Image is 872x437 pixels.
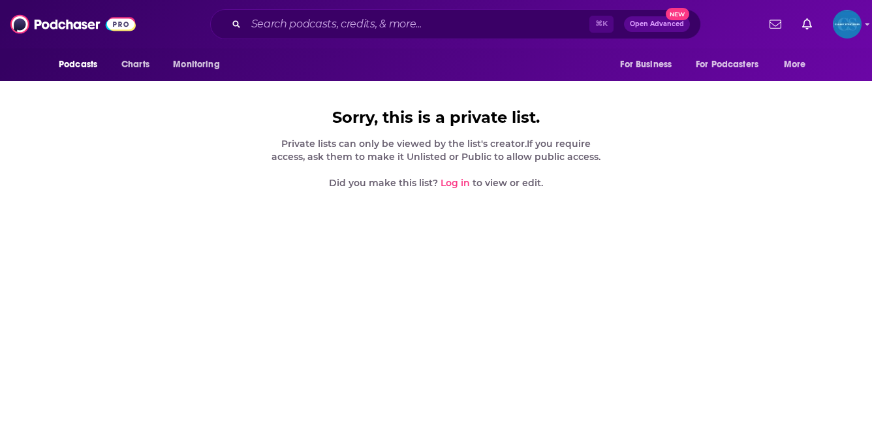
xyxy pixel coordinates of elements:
span: Logged in as ClearyStrategies [833,10,862,39]
button: open menu [775,52,822,77]
button: open menu [687,52,777,77]
button: Open AdvancedNew [624,16,690,32]
span: For Business [620,56,672,74]
a: Log in [441,177,470,189]
input: Search podcasts, credits, & more... [246,14,589,35]
span: Podcasts [59,56,97,74]
img: Podchaser - Follow, Share and Rate Podcasts [10,12,136,37]
span: More [784,56,806,74]
a: Show notifications dropdown [764,13,786,35]
button: Show profile menu [833,10,862,39]
div: Search podcasts, credits, & more... [210,9,701,39]
div: Sorry, this is a private list. [269,108,603,127]
button: open menu [611,52,688,77]
span: Monitoring [173,56,219,74]
button: open menu [164,52,236,77]
a: Charts [113,52,157,77]
span: Charts [121,56,149,74]
button: open menu [50,52,114,77]
div: Private lists can only be viewed by the list's creator. If you require access, ask them to make i... [269,137,603,189]
span: New [666,8,689,20]
span: For Podcasters [696,56,758,74]
span: ⌘ K [589,16,614,33]
a: Show notifications dropdown [797,13,817,35]
span: Open Advanced [630,21,684,27]
img: User Profile [833,10,862,39]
